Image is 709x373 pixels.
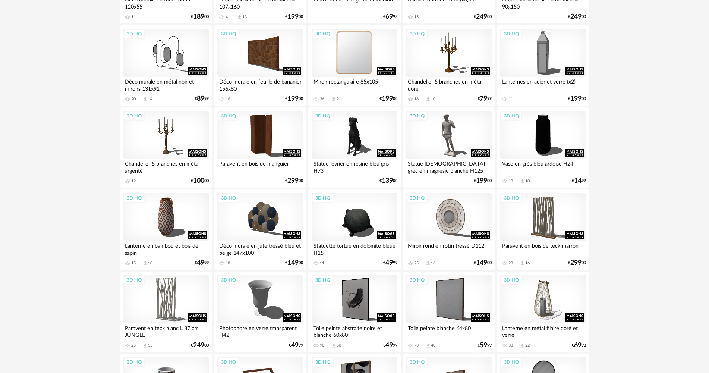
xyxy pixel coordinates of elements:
div: 3D HQ [406,193,428,203]
a: 3D HQ Photophore en verre transparent H42 €4999 [214,272,306,352]
div: € 99 [289,343,303,348]
div: 11 [508,97,513,102]
div: Miroir rond en rotin tressé D112 [406,241,492,256]
span: 299 [570,260,582,266]
a: 3D HQ Lanternes en acier et verre (x2) 11 €19900 [497,25,589,106]
div: 12 [131,179,136,184]
div: 16 [431,261,435,266]
a: 3D HQ Toile peinte abstraite noire et blanche 60x80 90 Download icon 50 €4999 [308,272,401,352]
div: 10 [525,179,530,184]
div: 3D HQ [123,275,145,285]
div: Lanterne en bambou et bois de sapin [123,241,209,256]
div: 3D HQ [218,111,239,121]
a: 3D HQ Toile peinte blanche 64x80 73 Download icon 40 €5999 [403,272,495,352]
div: 90 [320,343,324,348]
div: 38 [508,343,513,348]
div: 50 [337,343,341,348]
div: 3D HQ [312,193,334,203]
div: 3D HQ [218,275,239,285]
div: € 99 [383,260,397,266]
div: 21 [337,97,341,102]
span: Download icon [425,260,431,266]
div: Vase en grès bleu ardoise H24 [500,159,586,174]
div: € 99 [572,178,586,184]
div: € 00 [568,260,586,266]
div: 3D HQ [501,357,522,367]
a: 3D HQ Déco murale en jute tressé bleu et beige 147x100 18 €14900 [214,189,306,270]
div: 15 [131,261,136,266]
span: 149 [287,260,299,266]
span: 199 [287,14,299,19]
div: € 00 [191,343,209,348]
div: 3D HQ [218,193,239,203]
div: 3D HQ [312,357,334,367]
span: Download icon [425,96,431,102]
div: 3D HQ [406,29,428,39]
div: € 00 [568,14,586,19]
div: 28 [508,261,513,266]
div: € 00 [379,178,397,184]
div: 3D HQ [501,193,522,203]
a: 3D HQ Paravent en teck blanc L 87 cm JUNGLE 25 Download icon 15 €24900 [120,272,212,352]
a: 3D HQ Statuette tortue en dolomite bleue H15 11 €4999 [308,189,401,270]
div: 36 [320,97,324,102]
div: € 00 [285,96,303,101]
span: 49 [291,343,299,348]
div: 3D HQ [123,29,145,39]
span: 14 [574,178,582,184]
div: 3D HQ [406,111,428,121]
a: 3D HQ Vase en grès bleu ardoise H24 18 Download icon 10 €1499 [497,107,589,188]
div: Déco murale en métal noir et miroirs 131x91 [123,77,209,92]
div: 11 [131,15,136,20]
div: Chandelier 5 branches en métal doré [406,77,492,92]
span: 189 [193,14,204,19]
span: Download icon [331,343,337,348]
a: 3D HQ Déco murale en métal noir et miroirs 131x91 20 Download icon 14 €8999 [120,25,212,106]
div: € 00 [285,260,303,266]
a: 3D HQ Chandelier 5 branches en métal argenté 12 €10000 [120,107,212,188]
div: € 00 [285,178,303,184]
span: 79 [480,96,487,101]
div: € 00 [191,14,209,19]
a: 3D HQ Chandelier 5 branches en métal doré 16 Download icon 10 €7999 [403,25,495,106]
div: € 00 [568,96,586,101]
div: 16 [414,97,419,102]
div: € 99 [478,96,492,101]
div: 41 [226,15,230,20]
a: 3D HQ Miroir rond en rotin tressé D112 25 Download icon 16 €14900 [403,189,495,270]
div: 10 [431,97,435,102]
span: 249 [193,343,204,348]
div: Statue lévrier en résine bleu gris H73 [312,159,397,174]
span: 149 [476,260,487,266]
div: Miroir rectangulaire 85x105 [312,77,397,92]
a: 3D HQ Lanterne en bambou et bois de sapin 15 Download icon 10 €4999 [120,189,212,270]
div: 16 [525,261,530,266]
span: 199 [287,96,299,101]
span: Download icon [520,178,525,184]
span: 100 [193,178,204,184]
div: 3D HQ [123,357,145,367]
div: Toile peinte abstraite noire et blanche 60x80 [312,323,397,338]
span: 249 [570,14,582,19]
div: 22 [525,343,530,348]
div: 3D HQ [501,275,522,285]
a: 3D HQ Lanterne en métal filaire doré et verre 38 Download icon 22 €6998 [497,272,589,352]
div: 15 [414,15,419,20]
div: 3D HQ [501,111,522,121]
div: 3D HQ [218,29,239,39]
div: € 99 [195,96,209,101]
span: Download icon [142,343,148,348]
div: 11 [320,261,324,266]
div: 3D HQ [123,111,145,121]
div: € 98 [383,14,397,19]
span: 199 [476,178,487,184]
div: € 98 [572,343,586,348]
div: 3D HQ [501,29,522,39]
span: 199 [570,96,582,101]
span: 49 [385,343,393,348]
div: € 99 [478,343,492,348]
div: Paravent en bois de manguier [217,159,303,174]
span: 59 [480,343,487,348]
div: Lanterne en métal filaire doré et verre [500,323,586,338]
div: 25 [131,343,136,348]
